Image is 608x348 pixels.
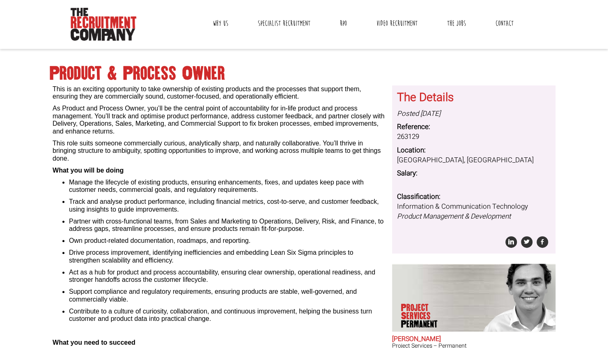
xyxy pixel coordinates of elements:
[397,192,551,202] dt: Classification:
[441,13,472,34] a: The Jobs
[477,264,555,332] img: Sam McKay does Project Services Permanent
[397,155,551,165] dd: [GEOGRAPHIC_DATA], [GEOGRAPHIC_DATA]
[69,288,386,303] li: Support compliance and regulatory requirements, ensuring products are stable, well-governed, and ...
[401,304,458,328] p: Project Services
[397,202,551,222] dd: Information & Communication Technology
[397,145,551,155] dt: Location:
[252,13,317,34] a: Specialist Recruitment
[397,132,551,142] dd: 263129
[397,92,551,104] h3: The Details
[53,85,386,101] p: This is an exciting opportunity to take ownership of existing products and the processes that sup...
[334,13,353,34] a: RPO
[397,211,511,221] i: Product Management & Development
[69,198,386,213] li: Track and analyse product performance, including financial metrics, cost-to-serve, and customer f...
[69,249,386,264] li: Drive process improvement, identifying inefficiencies and embedding Lean Six Sigma principles to ...
[206,13,234,34] a: Why Us
[69,218,386,233] li: Partner with cross-functional teams, from Sales and Marketing to Operations, Delivery, Risk, and ...
[397,122,551,132] dt: Reference:
[53,339,135,346] b: What you need to succeed
[489,13,520,34] a: Contact
[53,140,386,162] p: This role suits someone commercially curious, analytically sharp, and naturally collaborative. Yo...
[50,66,559,81] h1: Product & Process Owner
[53,105,386,135] p: As Product and Process Owner, you’ll be the central point of accountability for in-life product a...
[397,168,551,178] dt: Salary:
[392,336,555,343] h2: [PERSON_NAME]
[69,179,386,194] li: Manage the lifecycle of existing products, ensuring enhancements, fixes, and updates keep pace wi...
[69,237,386,244] li: Own product-related documentation, roadmaps, and reporting.
[53,167,124,174] b: What you will be doing
[69,269,386,284] li: Act as a hub for product and process accountability, ensuring clear ownership, operational readin...
[69,308,386,323] li: Contribute to a culture of curiosity, collaboration, and continuous improvement, helping the busi...
[401,320,458,328] span: Permanent
[397,108,441,119] i: Posted [DATE]
[71,8,136,41] img: The Recruitment Company
[370,13,424,34] a: Video Recruitment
